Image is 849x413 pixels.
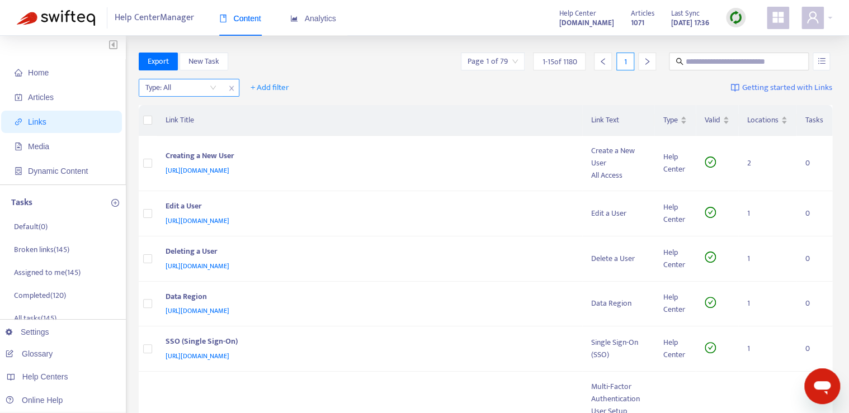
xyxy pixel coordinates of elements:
[631,7,654,20] span: Articles
[224,82,239,95] span: close
[242,79,298,97] button: + Add filter
[818,57,826,65] span: unordered-list
[14,221,48,232] p: Default ( 0 )
[804,368,840,404] iframe: Button to launch messaging window
[542,56,577,68] span: 1 - 15 of 1180
[6,327,49,336] a: Settings
[591,207,645,220] div: Edit a User
[663,114,678,126] span: Type
[290,15,298,22] span: area-chart
[738,326,796,372] td: 1
[166,245,569,260] div: Deleting a User
[166,305,229,316] span: [URL][DOMAIN_NAME]
[738,105,796,136] th: Locations
[796,136,832,191] td: 0
[6,396,63,405] a: Online Help
[559,16,614,29] a: [DOMAIN_NAME]
[28,93,54,102] span: Articles
[696,105,738,136] th: Valid
[705,207,716,218] span: check-circle
[591,253,645,265] div: Delete a User
[22,372,68,381] span: Help Centers
[796,282,832,327] td: 0
[705,251,716,263] span: check-circle
[738,236,796,282] td: 1
[705,342,716,353] span: check-circle
[17,10,95,26] img: Swifteq
[591,336,645,361] div: Single Sign-On (SSO)
[796,236,832,282] td: 0
[6,349,53,358] a: Glossary
[290,14,336,23] span: Analytics
[14,267,81,278] p: Assigned to me ( 145 )
[111,199,119,207] span: plus-circle
[705,156,716,168] span: check-circle
[663,201,687,226] div: Help Center
[663,246,687,271] div: Help Center
[738,136,796,191] td: 2
[15,93,22,101] span: account-book
[591,169,645,182] div: All Access
[738,282,796,327] td: 1
[705,297,716,308] span: check-circle
[14,312,56,324] p: All tasks ( 145 )
[251,81,289,94] span: + Add filter
[796,105,832,136] th: Tasks
[582,105,654,136] th: Link Text
[654,105,696,136] th: Type
[166,150,569,164] div: Creating a New User
[15,167,22,175] span: container
[591,145,645,169] div: Create a New User
[671,17,709,29] strong: [DATE] 17:36
[796,191,832,236] td: 0
[559,17,614,29] strong: [DOMAIN_NAME]
[148,55,169,68] span: Export
[730,83,739,92] img: image-link
[14,289,66,301] p: Completed ( 120 )
[11,196,32,210] p: Tasks
[747,114,779,126] span: Locations
[15,118,22,126] span: link
[643,58,651,65] span: right
[14,244,69,255] p: Broken links ( 145 )
[180,53,228,70] button: New Task
[705,114,720,126] span: Valid
[28,142,49,151] span: Media
[28,68,49,77] span: Home
[15,69,22,77] span: home
[742,82,832,94] span: Getting started with Links
[115,7,194,29] span: Help Center Manager
[28,167,88,175] span: Dynamic Content
[28,117,46,126] span: Links
[730,79,832,97] a: Getting started with Links
[166,350,229,362] span: [URL][DOMAIN_NAME]
[559,7,596,20] span: Help Center
[676,58,683,65] span: search
[729,11,743,25] img: sync.dc5367851b00ba804db3.png
[771,11,785,24] span: appstore
[166,291,569,305] div: Data Region
[166,215,229,226] span: [URL][DOMAIN_NAME]
[663,291,687,316] div: Help Center
[591,297,645,310] div: Data Region
[166,200,569,215] div: Edit a User
[219,14,261,23] span: Content
[139,53,178,70] button: Export
[599,58,607,65] span: left
[813,53,830,70] button: unordered-list
[166,335,569,350] div: SSO (Single Sign-On)
[663,336,687,361] div: Help Center
[663,151,687,175] div: Help Center
[738,191,796,236] td: 1
[671,7,700,20] span: Last Sync
[631,17,644,29] strong: 1071
[219,15,227,22] span: book
[15,143,22,150] span: file-image
[188,55,219,68] span: New Task
[157,105,583,136] th: Link Title
[616,53,634,70] div: 1
[806,11,819,24] span: user
[166,260,229,272] span: [URL][DOMAIN_NAME]
[796,326,832,372] td: 0
[166,165,229,176] span: [URL][DOMAIN_NAME]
